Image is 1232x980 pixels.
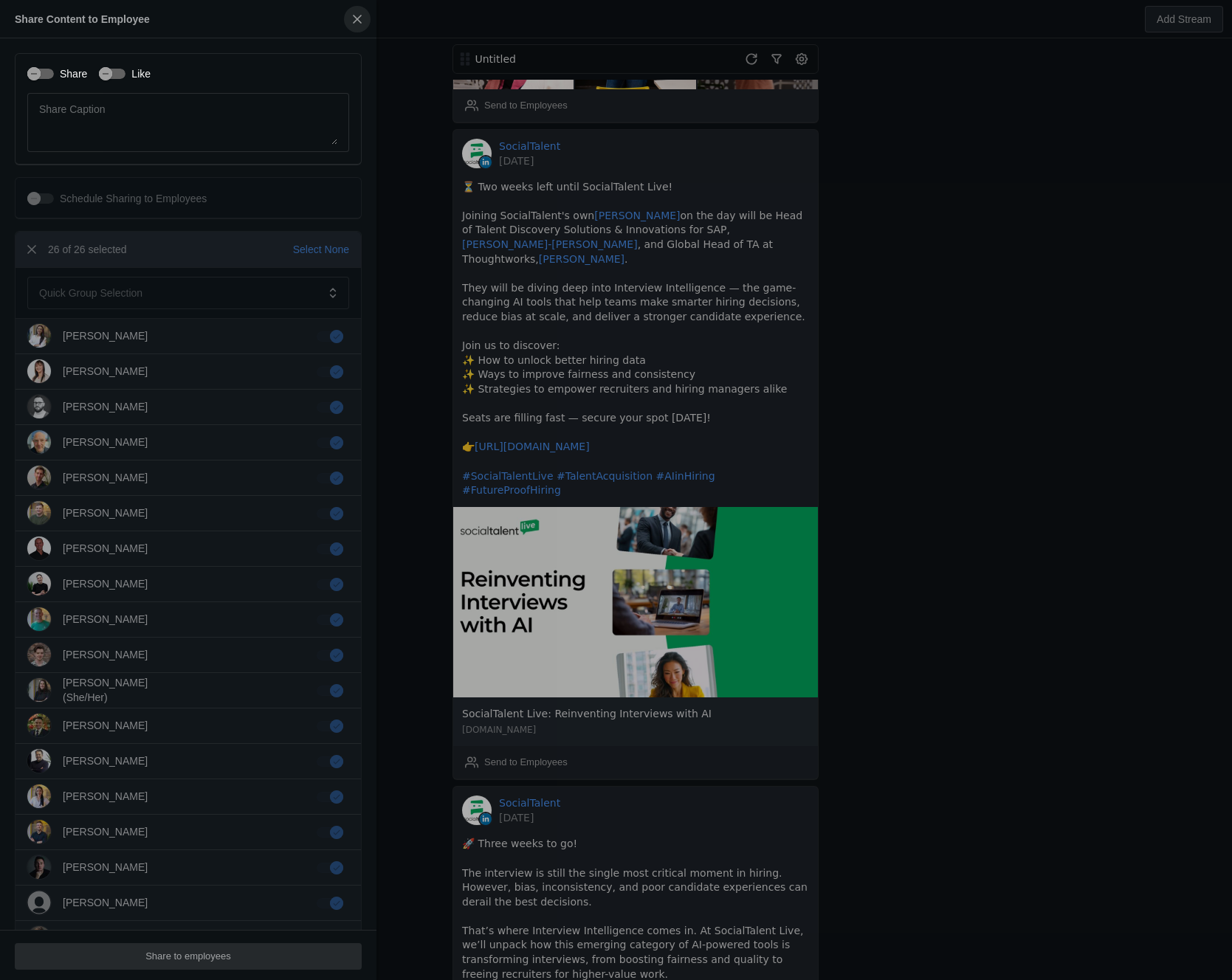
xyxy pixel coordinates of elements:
div: [PERSON_NAME] [63,470,148,485]
label: Share [54,66,87,81]
img: cache [27,324,51,348]
div: [PERSON_NAME] [63,860,148,874]
div: Share Content to Employee [15,12,150,27]
div: [PERSON_NAME] [63,647,148,662]
label: Schedule Sharing to Employees [54,191,207,206]
img: cache [27,359,51,383]
div: [PERSON_NAME] [63,824,148,839]
div: [PERSON_NAME] (She/Her) [63,675,178,705]
img: cache [27,926,51,950]
img: unknown-user-dark.svg [27,891,51,914]
div: 26 of 26 selected [48,242,127,257]
mat-label: Share Caption [39,100,106,118]
img: cache [27,466,51,489]
img: cache [27,714,51,737]
div: [PERSON_NAME] [63,576,148,591]
div: [PERSON_NAME] [63,435,148,449]
div: [PERSON_NAME] [63,399,148,414]
img: cache [27,678,51,702]
img: cache [27,501,51,525]
img: cache [27,784,51,808]
mat-label: Quick Group Selection [39,284,142,302]
img: cache [27,536,51,560]
div: [PERSON_NAME] [63,753,148,768]
div: [PERSON_NAME] [63,541,148,556]
img: cache [27,395,51,418]
div: [PERSON_NAME] [63,895,148,910]
div: [PERSON_NAME] [63,789,148,804]
img: cache [27,607,51,631]
div: [PERSON_NAME] [63,505,148,520]
img: cache [27,820,51,843]
div: [PERSON_NAME] [63,364,148,379]
img: cache [27,430,51,454]
img: cache [27,572,51,596]
img: cache [27,643,51,666]
div: [PERSON_NAME] [63,718,148,733]
img: cache [27,749,51,773]
div: [PERSON_NAME] [63,612,148,627]
img: cache [27,855,51,879]
label: Like [125,66,151,81]
div: [PERSON_NAME] [63,328,148,343]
